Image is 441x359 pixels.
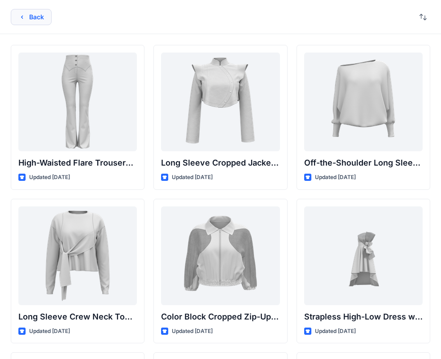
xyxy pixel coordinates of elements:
p: High-Waisted Flare Trousers with Button Detail [18,157,137,169]
p: Long Sleeve Cropped Jacket with Mandarin Collar and Shoulder Detail [161,157,279,169]
a: Strapless High-Low Dress with Side Bow Detail [304,206,423,305]
a: Long Sleeve Crew Neck Top with Asymmetrical Tie Detail [18,206,137,305]
p: Updated [DATE] [315,327,356,336]
p: Strapless High-Low Dress with Side Bow Detail [304,311,423,323]
a: High-Waisted Flare Trousers with Button Detail [18,53,137,151]
p: Updated [DATE] [172,327,213,336]
p: Off-the-Shoulder Long Sleeve Top [304,157,423,169]
p: Updated [DATE] [172,173,213,182]
a: Long Sleeve Cropped Jacket with Mandarin Collar and Shoulder Detail [161,53,279,151]
p: Color Block Cropped Zip-Up Jacket with Sheer Sleeves [161,311,279,323]
button: Back [11,9,52,25]
p: Updated [DATE] [315,173,356,182]
p: Long Sleeve Crew Neck Top with Asymmetrical Tie Detail [18,311,137,323]
a: Color Block Cropped Zip-Up Jacket with Sheer Sleeves [161,206,279,305]
p: Updated [DATE] [29,327,70,336]
a: Off-the-Shoulder Long Sleeve Top [304,53,423,151]
p: Updated [DATE] [29,173,70,182]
